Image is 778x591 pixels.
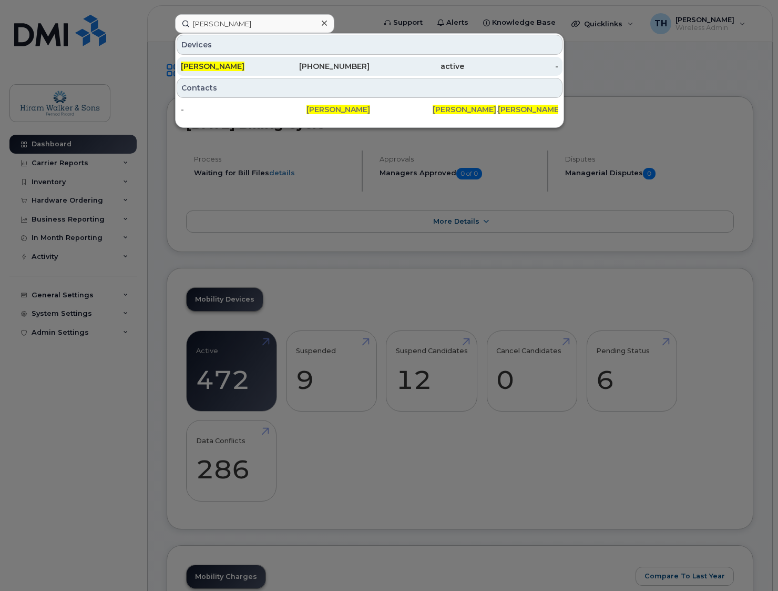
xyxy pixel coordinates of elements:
div: Devices [177,35,562,55]
span: [PERSON_NAME] [498,105,561,114]
div: . @[DOMAIN_NAME] [433,104,558,115]
div: Contacts [177,78,562,98]
span: [PERSON_NAME] [181,62,244,71]
span: [PERSON_NAME] [306,105,370,114]
div: [PHONE_NUMBER] [275,61,370,72]
a: [PERSON_NAME][PHONE_NUMBER]active- [177,57,562,76]
span: [PERSON_NAME] [433,105,496,114]
div: active [370,61,464,72]
a: -[PERSON_NAME][PERSON_NAME].[PERSON_NAME]@[DOMAIN_NAME] [177,100,562,119]
div: - [181,104,306,115]
div: - [464,61,559,72]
